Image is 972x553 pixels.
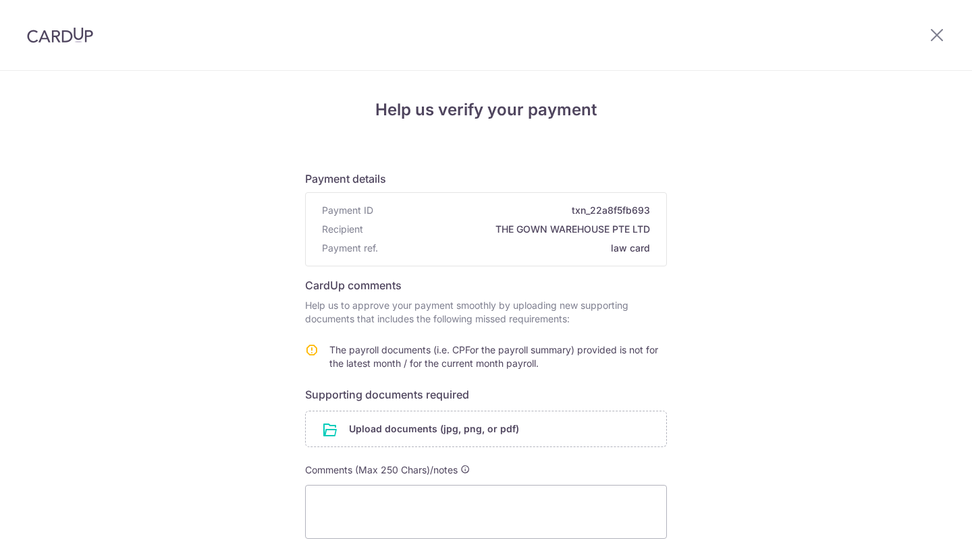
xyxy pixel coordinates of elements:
[322,223,363,236] span: Recipient
[329,344,658,369] span: The payroll documents (i.e. CPFor the payroll summary) provided is not for the latest month / for...
[383,241,650,255] span: law card
[305,464,458,475] span: Comments (Max 250 Chars)/notes
[379,204,650,217] span: txn_22a8f5fb693
[305,98,667,122] h4: Help us verify your payment
[369,223,650,236] span: THE GOWN WAREHOUSE PTE LTD
[27,27,93,43] img: CardUp
[322,204,373,217] span: Payment ID
[322,241,378,255] span: Payment ref.
[305,386,667,403] h6: Supporting documents required
[305,277,667,293] h6: CardUp comments
[305,299,667,326] p: Help us to approve your payment smoothly by uploading new supporting documents that includes the ...
[305,171,667,187] h6: Payment details
[305,411,667,447] div: Upload documents (jpg, png, or pdf)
